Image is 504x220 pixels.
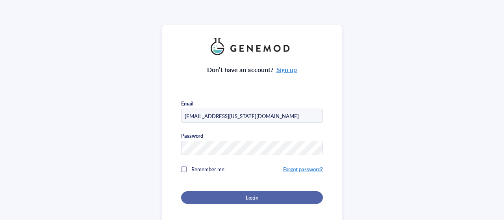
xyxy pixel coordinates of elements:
button: Login [181,191,323,204]
span: Login [246,194,258,201]
div: Don’t have an account? [207,65,297,75]
div: Password [181,132,203,139]
span: Remember me [191,165,224,173]
a: Forgot password? [283,165,323,173]
img: genemod_logo_light-BcqUzbGq.png [211,38,293,55]
div: Email [181,100,193,107]
a: Sign up [276,65,297,74]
